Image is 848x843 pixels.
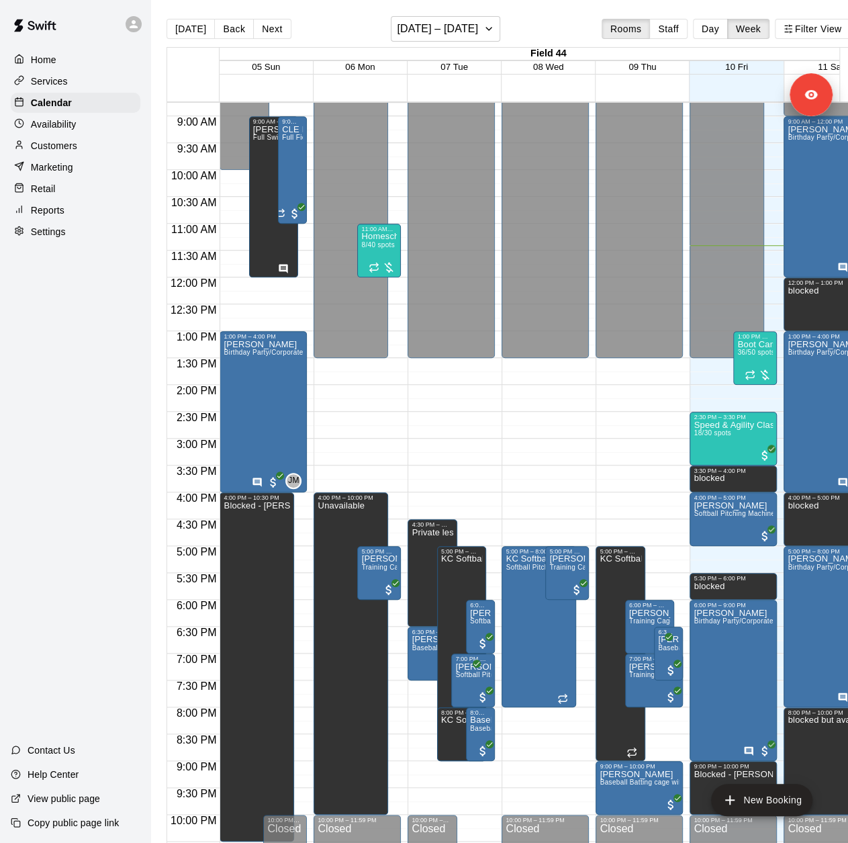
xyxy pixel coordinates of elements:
[694,468,773,474] div: 3:30 PM – 4:00 PM
[173,331,220,343] span: 1:00 PM
[11,200,140,220] a: Reports
[11,222,140,242] a: Settings
[745,369,755,380] span: Recurring event
[737,333,773,340] div: 1:00 PM – 2:00 PM
[818,62,844,72] span: 11 Sat
[173,627,220,638] span: 6:30 PM
[557,693,568,704] span: Recurring event
[167,19,215,39] button: [DATE]
[357,546,401,600] div: 5:00 PM – 6:00 PM: Jack Dobrowolski
[31,182,56,195] p: Retail
[470,709,491,716] div: 8:00 PM – 9:00 PM
[11,71,140,91] a: Services
[694,429,731,437] span: 18/30 spots filled
[506,564,587,571] span: Softball Pitching Machine
[600,817,679,824] div: 10:00 PM – 11:59 PM
[31,139,77,152] p: Customers
[314,492,388,815] div: 4:00 PM – 10:00 PM: Unavailable
[451,654,495,707] div: 7:00 PM – 8:00 PM: Adrianna adduci
[626,747,637,758] span: Recurring event
[470,602,491,609] div: 6:00 PM – 7:00 PM
[173,600,220,611] span: 6:00 PM
[743,746,754,756] svg: Has notes
[361,548,397,555] div: 5:00 PM – 6:00 PM
[11,93,140,113] div: Calendar
[690,492,777,546] div: 4:00 PM – 5:00 PM: Harper Klinger
[694,510,775,517] span: Softball Pitching Machine
[11,50,140,70] div: Home
[173,465,220,477] span: 3:30 PM
[31,204,64,217] p: Reports
[291,473,301,489] span: Joe Mariano
[602,19,650,39] button: Rooms
[282,134,334,141] span: Full Field Rental
[11,136,140,156] div: Customers
[629,602,671,609] div: 6:00 PM – 7:00 PM
[549,548,585,555] div: 5:00 PM – 6:00 PM
[382,583,395,596] span: All customers have paid
[224,333,303,340] div: 1:00 PM – 4:00 PM
[758,744,771,758] span: All customers have paid
[694,602,773,609] div: 6:00 PM – 9:00 PM
[173,519,220,531] span: 4:30 PM
[533,62,564,72] button: 08 Wed
[412,644,524,652] span: Baseball Batting cage with HITRAX
[28,768,79,781] p: Help Center
[412,629,478,635] div: 6:30 PM – 7:30 PM
[412,521,453,528] div: 4:30 PM – 6:30 PM
[249,116,299,277] div: 9:00 AM – 12:00 PM: Tom Manning - Bowen Fundraiser
[173,439,220,450] span: 3:00 PM
[476,691,489,704] span: All customers have paid
[466,600,495,654] div: 6:00 PM – 7:00 PM: Madeline Wank
[725,62,748,72] button: 10 Fri
[214,19,254,39] button: Back
[690,465,777,492] div: 3:30 PM – 4:00 PM: blocked
[11,179,140,199] a: Retail
[476,637,489,650] span: All customers have paid
[173,573,220,584] span: 5:30 PM
[167,815,220,826] span: 10:00 PM
[470,725,583,732] span: Baseball Batting cage with HITRAX
[173,412,220,423] span: 2:30 PM
[11,157,140,177] a: Marketing
[502,546,576,707] div: 5:00 PM – 8:00 PM: KC Softball
[694,575,773,582] div: 5:30 PM – 6:00 PM
[600,548,641,555] div: 5:00 PM – 9:00 PM
[28,792,100,805] p: View public page
[173,492,220,504] span: 4:00 PM
[11,114,140,134] a: Availability
[285,473,301,489] div: Joe Mariano
[570,583,583,596] span: All customers have paid
[391,16,500,42] button: [DATE] – [DATE]
[649,19,688,39] button: Staff
[167,277,220,289] span: 12:00 PM
[658,629,679,635] div: 6:30 PM – 7:30 PM
[397,19,478,38] h6: [DATE] – [DATE]
[174,143,220,154] span: 9:30 AM
[837,262,848,273] svg: Has notes
[345,62,375,72] span: 06 Mon
[664,691,677,704] span: All customers have paid
[288,474,299,488] span: JM
[628,62,656,72] button: 09 Thu
[174,116,220,128] span: 9:00 AM
[441,548,483,555] div: 5:00 PM – 9:00 PM
[361,226,397,232] div: 11:00 AM – 12:00 PM
[463,664,477,677] span: All customers have paid
[727,19,769,39] button: Week
[694,414,773,420] div: 2:30 PM – 3:30 PM
[168,224,220,235] span: 11:00 AM
[664,664,677,677] span: All customers have paid
[252,477,263,488] svg: Has notes
[758,449,771,462] span: All customers have paid
[173,761,220,772] span: 9:00 PM
[440,62,468,72] button: 07 Tue
[252,62,280,72] button: 05 Sun
[455,671,536,678] span: Softball Pitching Machine
[288,207,301,220] span: All customers have paid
